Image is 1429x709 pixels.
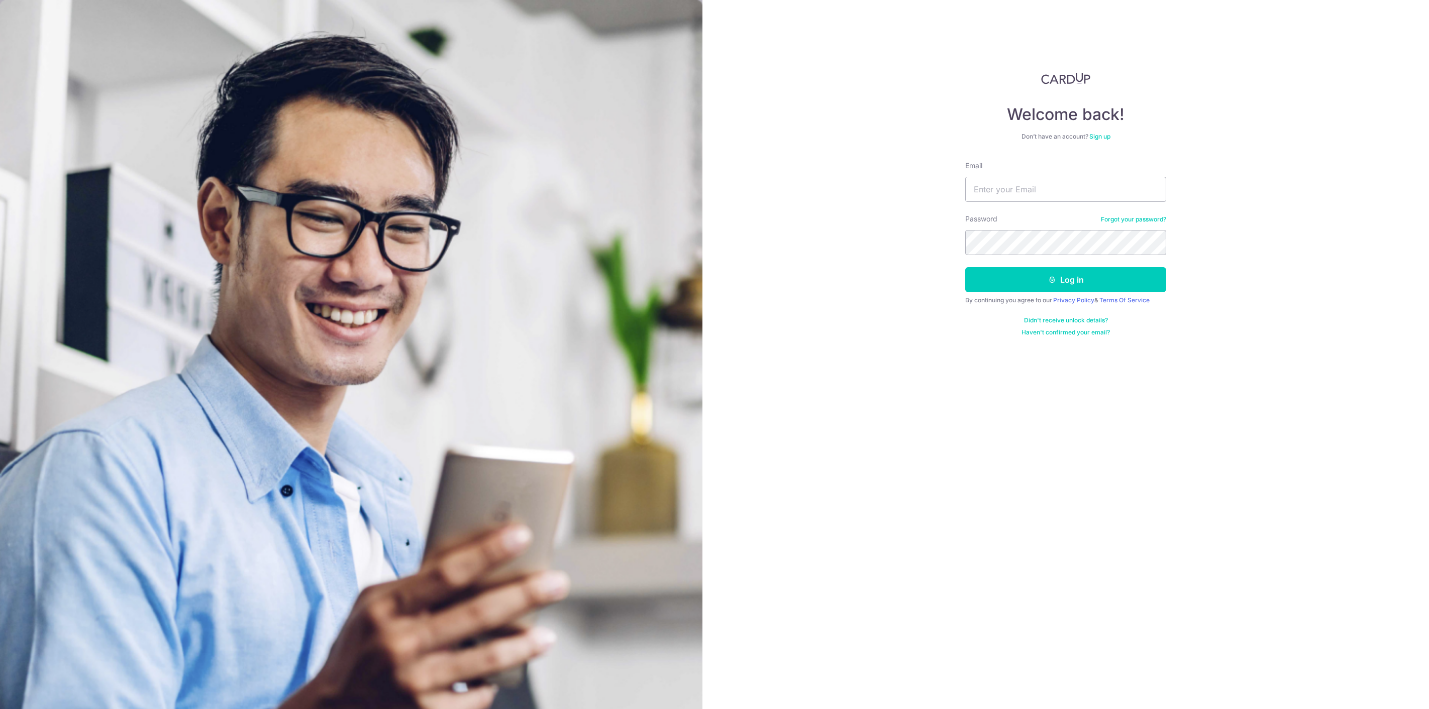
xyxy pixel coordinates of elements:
[965,267,1166,292] button: Log in
[1022,328,1110,336] a: Haven't confirmed your email?
[965,177,1166,202] input: Enter your Email
[1053,296,1094,304] a: Privacy Policy
[965,104,1166,125] h4: Welcome back!
[1101,215,1166,223] a: Forgot your password?
[1041,72,1090,84] img: CardUp Logo
[965,296,1166,304] div: By continuing you agree to our &
[1089,133,1110,140] a: Sign up
[1099,296,1150,304] a: Terms Of Service
[1024,316,1108,324] a: Didn't receive unlock details?
[965,133,1166,141] div: Don’t have an account?
[965,161,982,171] label: Email
[965,214,997,224] label: Password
